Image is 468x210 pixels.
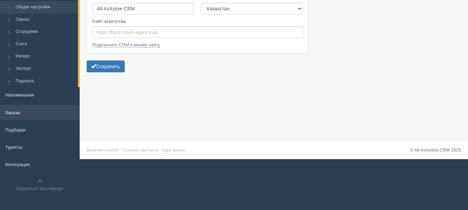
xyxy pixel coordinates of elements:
[12,50,78,63] a: Импорт
[12,63,78,75] a: Экспорт
[92,42,160,48] a: Подключить CRM к моему сайту
[92,18,303,25] label: Сайт агентства
[87,61,125,72] button: Сохранить
[160,147,161,153] span: ·
[123,147,158,153] a: Сканер паспорта
[162,147,186,153] a: Курс валют
[120,147,122,153] span: ·
[410,147,461,153] a: © All-Inclusive CRM 2025
[12,1,78,13] a: Общие настройки
[87,147,119,153] a: Визитки отелей
[12,38,78,51] a: Счета
[12,75,78,88] a: Подписка
[12,26,78,38] a: Сотрудники
[92,26,303,38] input: https://best-travel-agency.ua
[12,13,78,26] a: Офисы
